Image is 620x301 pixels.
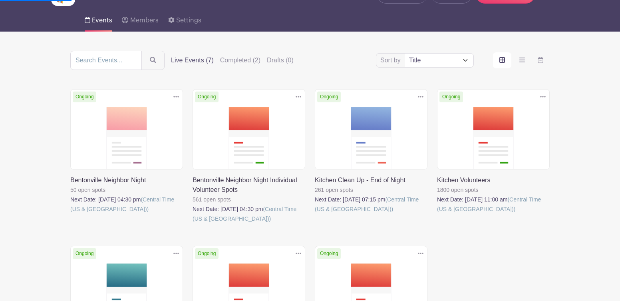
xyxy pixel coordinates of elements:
div: filters [171,56,294,65]
label: Live Events (7) [171,56,214,65]
a: Members [122,6,158,32]
label: Drafts (0) [267,56,294,65]
div: order and view [493,52,550,68]
label: Completed (2) [220,56,260,65]
span: Settings [176,17,201,24]
a: Events [85,6,112,32]
span: Events [92,17,112,24]
input: Search Events... [70,51,142,70]
span: Members [130,17,159,24]
a: Settings [168,6,201,32]
label: Sort by [380,56,403,65]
